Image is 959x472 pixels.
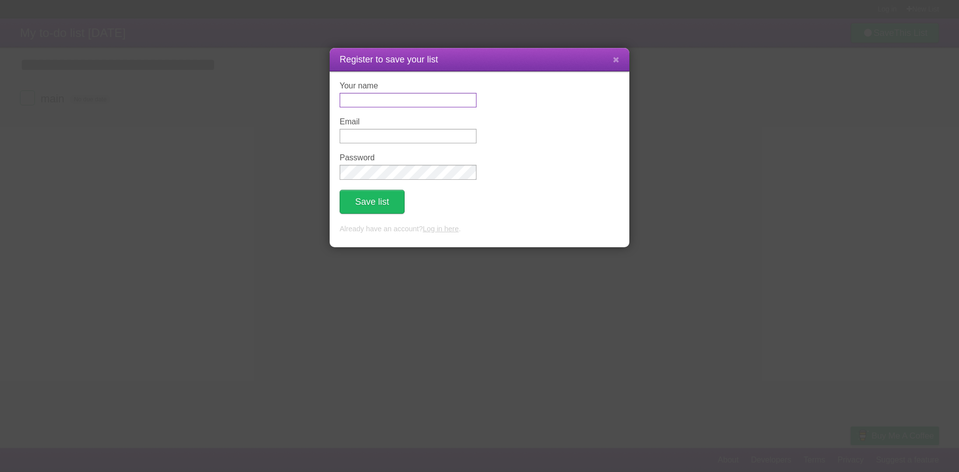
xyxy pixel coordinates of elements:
label: Email [340,117,477,126]
a: Log in here [423,225,459,233]
button: Save list [340,190,405,214]
label: Your name [340,81,477,90]
h1: Register to save your list [340,53,619,66]
label: Password [340,153,477,162]
p: Already have an account? . [340,224,619,235]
